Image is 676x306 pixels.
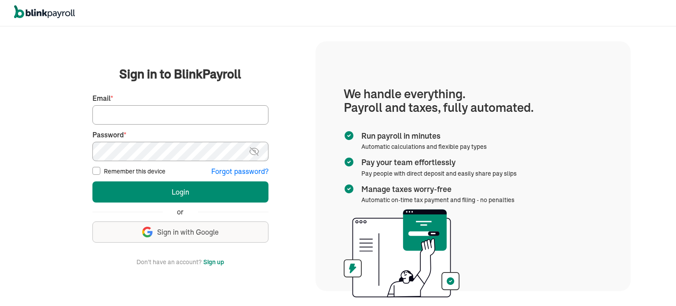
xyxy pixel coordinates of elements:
img: checkmark [344,130,354,141]
span: Don't have an account? [136,257,202,267]
img: checkmark [344,157,354,167]
img: google [142,227,153,237]
img: eye [249,146,260,157]
img: logo [14,5,75,18]
span: Pay your team effortlessly [361,157,513,168]
span: or [177,207,184,217]
span: Sign in with Google [157,227,219,237]
span: Automatic on-time tax payment and filing - no penalties [361,196,514,204]
span: Automatic calculations and flexible pay types [361,143,487,151]
img: checkmark [344,184,354,194]
span: Sign in to BlinkPayroll [119,65,241,83]
span: Manage taxes worry-free [361,184,511,195]
label: Password [92,130,268,140]
button: Forgot password? [211,166,268,177]
img: illustration [344,209,459,298]
button: Sign up [203,257,224,267]
span: Pay people with direct deposit and easily share pay slips [361,170,517,177]
label: Remember this device [104,167,165,176]
span: Run payroll in minutes [361,130,483,142]
button: Sign in with Google [92,221,268,243]
h1: We handle everything. Payroll and taxes, fully automated. [344,87,603,114]
button: Login [92,181,268,203]
input: Your email address [92,105,268,125]
label: Email [92,93,268,103]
